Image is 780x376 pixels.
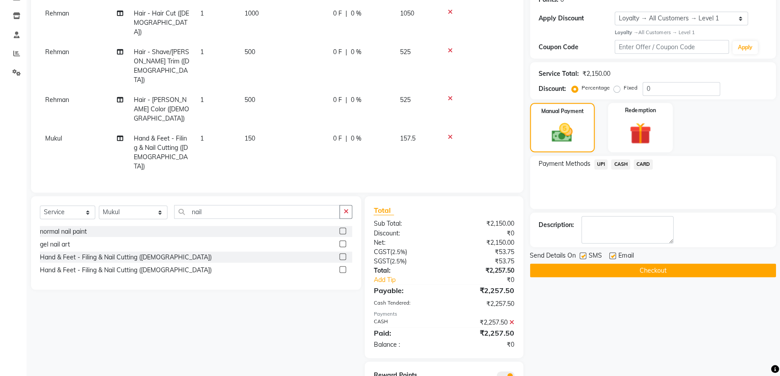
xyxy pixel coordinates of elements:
span: Hair - [PERSON_NAME] Color ([DEMOGRAPHIC_DATA]) [134,96,189,122]
div: Total: [367,266,444,275]
div: ₹2,150.00 [444,238,521,247]
span: 525 [400,96,410,104]
div: ₹2,257.50 [444,299,521,308]
span: 0 % [351,47,361,57]
span: Hand & Feet - Filing & Nail Cutting ([DEMOGRAPHIC_DATA]) [134,134,188,170]
div: Sub Total: [367,219,444,228]
div: Coupon Code [539,43,615,52]
span: 2.5% [392,248,405,255]
div: Apply Discount [539,14,615,23]
span: SGST [373,257,389,265]
div: normal nail paint [40,227,87,236]
div: ₹2,257.50 [444,285,521,295]
span: 1 [200,134,204,142]
div: ( ) [367,256,444,266]
label: Manual Payment [541,107,583,115]
span: 0 F [333,9,342,18]
span: | [345,95,347,105]
img: _gift.svg [622,120,658,147]
span: CASH [611,159,630,169]
span: Email [618,251,633,262]
div: CASH [367,317,444,327]
span: 0 F [333,47,342,57]
span: 1050 [400,9,414,17]
div: Description: [539,220,574,230]
span: 0 % [351,134,361,143]
div: Hand & Feet - Filing & Nail Cutting ([DEMOGRAPHIC_DATA]) [40,252,212,262]
div: ₹2,257.50 [444,266,521,275]
div: ₹0 [444,340,521,349]
input: Search or Scan [174,205,340,219]
div: Service Total: [539,69,579,78]
span: Mukul [45,134,62,142]
div: Hand & Feet - Filing & Nail Cutting ([DEMOGRAPHIC_DATA]) [40,265,212,274]
span: 0 % [351,95,361,105]
a: Add Tip [367,275,457,284]
button: Checkout [530,263,776,277]
span: | [345,9,347,18]
span: Rehman [45,48,69,56]
span: Total [373,206,394,215]
span: 1 [200,48,204,56]
span: 525 [400,48,410,56]
div: Net: [367,238,444,247]
img: _cash.svg [545,121,579,145]
label: Fixed [624,84,637,92]
div: ₹0 [444,228,521,238]
div: Paid: [367,327,444,338]
div: Balance : [367,340,444,349]
div: Discount: [539,84,566,94]
div: Discount: [367,228,444,238]
div: Cash Tendered: [367,299,444,308]
div: ₹53.75 [444,247,521,256]
span: 1 [200,9,204,17]
input: Enter Offer / Coupon Code [614,40,729,54]
span: Rehman [45,96,69,104]
span: 2.5% [391,257,404,264]
label: Percentage [582,84,610,92]
div: ₹2,257.50 [444,317,521,327]
span: UPI [594,159,608,169]
span: Hair - Hair Cut ([DEMOGRAPHIC_DATA]) [134,9,189,36]
label: Redemption [625,106,656,114]
span: 1 [200,96,204,104]
span: Hair - Shave/[PERSON_NAME] Trim ([DEMOGRAPHIC_DATA]) [134,48,189,84]
span: Payment Methods [539,159,590,168]
span: 0 % [351,9,361,18]
div: ₹2,150.00 [582,69,610,78]
span: SMS [589,251,602,262]
span: 500 [244,96,255,104]
span: 0 F [333,95,342,105]
div: ( ) [367,247,444,256]
div: ₹2,257.50 [444,327,521,338]
span: 0 F [333,134,342,143]
span: CGST [373,247,390,255]
div: ₹53.75 [444,256,521,266]
span: 1000 [244,9,259,17]
div: All Customers → Level 1 [614,29,767,36]
div: Payments [373,310,514,317]
span: | [345,134,347,143]
span: 150 [244,134,255,142]
button: Apply [732,41,757,54]
div: gel nail art [40,239,70,249]
span: | [345,47,347,57]
div: Payable: [367,285,444,295]
span: 157.5 [400,134,415,142]
span: CARD [633,159,652,169]
strong: Loyalty → [614,29,638,35]
span: Send Details On [530,251,576,262]
div: ₹0 [457,275,521,284]
div: ₹2,150.00 [444,219,521,228]
span: 500 [244,48,255,56]
span: Rehman [45,9,69,17]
